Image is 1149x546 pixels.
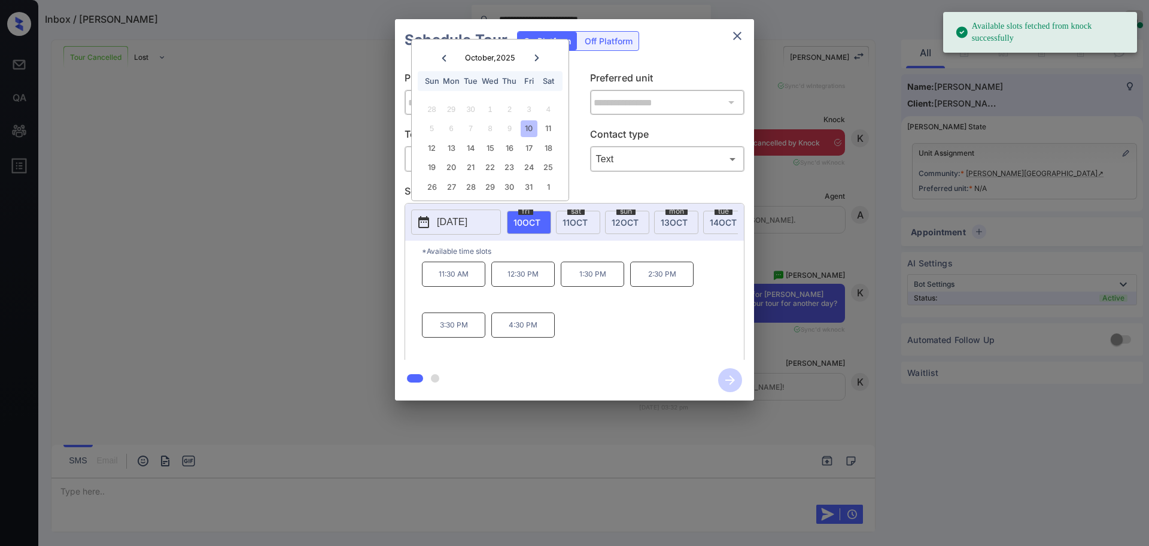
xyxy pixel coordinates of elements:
div: month 2025-10 [415,99,564,196]
div: Choose Wednesday, October 29th, 2025 [482,179,498,195]
div: In Person [408,149,557,169]
div: Choose Wednesday, October 15th, 2025 [482,140,498,156]
div: Choose Monday, October 13th, 2025 [443,140,459,156]
div: Sat [540,73,557,89]
p: Tour type [405,127,560,146]
div: Choose Thursday, October 30th, 2025 [501,179,518,195]
div: Choose Tuesday, October 28th, 2025 [463,179,479,195]
div: Choose Tuesday, October 14th, 2025 [463,140,479,156]
h2: Schedule Tour [395,19,517,61]
div: Choose Monday, October 20th, 2025 [443,159,459,175]
div: date-select [605,211,649,234]
div: Choose Tuesday, October 21st, 2025 [463,159,479,175]
p: Select slot [405,184,744,203]
span: fri [518,208,533,215]
p: 12:30 PM [491,262,555,287]
div: Choose Saturday, November 1st, 2025 [540,179,557,195]
span: 13 OCT [661,217,688,227]
div: Wed [482,73,498,89]
div: Choose Friday, October 10th, 2025 [521,120,537,136]
p: Preferred community [405,71,560,90]
div: Choose Saturday, October 25th, 2025 [540,159,557,175]
div: Text [593,149,742,169]
div: date-select [556,211,600,234]
p: *Available time slots [422,241,744,262]
div: Fri [521,73,537,89]
div: Not available Sunday, October 5th, 2025 [424,120,440,136]
div: Off Platform [579,32,639,50]
p: 1:30 PM [561,262,624,287]
div: Choose Sunday, October 12th, 2025 [424,140,440,156]
div: Not available Tuesday, September 30th, 2025 [463,101,479,117]
div: Choose Wednesday, October 22nd, 2025 [482,159,498,175]
div: Not available Monday, September 29th, 2025 [443,101,459,117]
div: Choose Friday, October 31st, 2025 [521,179,537,195]
div: Not available Wednesday, October 1st, 2025 [482,101,498,117]
span: sun [616,208,636,215]
div: Choose Sunday, October 26th, 2025 [424,179,440,195]
span: 14 OCT [710,217,737,227]
div: Choose Friday, October 24th, 2025 [521,159,537,175]
p: 3:30 PM [422,313,485,338]
div: Not available Monday, October 6th, 2025 [443,120,459,136]
span: 11 OCT [563,217,588,227]
div: Choose Monday, October 27th, 2025 [443,179,459,195]
span: 10 OCT [513,217,540,227]
div: Not available Wednesday, October 8th, 2025 [482,120,498,136]
div: Choose Saturday, October 18th, 2025 [540,140,557,156]
p: 4:30 PM [491,313,555,338]
span: 12 OCT [612,217,639,227]
div: Not available Thursday, October 2nd, 2025 [501,101,518,117]
div: Tue [463,73,479,89]
button: close [725,24,749,48]
span: tue [715,208,732,215]
p: 11:30 AM [422,262,485,287]
div: Choose Thursday, October 23rd, 2025 [501,159,518,175]
p: 2:30 PM [630,262,694,287]
div: October , 2025 [465,53,515,62]
div: Choose Saturday, October 11th, 2025 [540,120,557,136]
span: sat [567,208,585,215]
div: Mon [443,73,459,89]
p: Preferred unit [590,71,745,90]
div: date-select [703,211,747,234]
div: Choose Thursday, October 16th, 2025 [501,140,518,156]
div: Not available Sunday, September 28th, 2025 [424,101,440,117]
div: Not available Tuesday, October 7th, 2025 [463,120,479,136]
div: date-select [654,211,698,234]
p: Contact type [590,127,745,146]
div: Not available Thursday, October 9th, 2025 [501,120,518,136]
div: date-select [507,211,551,234]
div: On Platform [518,32,577,50]
span: mon [665,208,688,215]
div: Not available Saturday, October 4th, 2025 [540,101,557,117]
div: Sun [424,73,440,89]
div: Not available Friday, October 3rd, 2025 [521,101,537,117]
div: Choose Sunday, October 19th, 2025 [424,159,440,175]
div: Available slots fetched from knock successfully [955,16,1127,49]
p: [DATE] [437,215,467,229]
div: Choose Friday, October 17th, 2025 [521,140,537,156]
div: Thu [501,73,518,89]
button: [DATE] [411,210,501,235]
